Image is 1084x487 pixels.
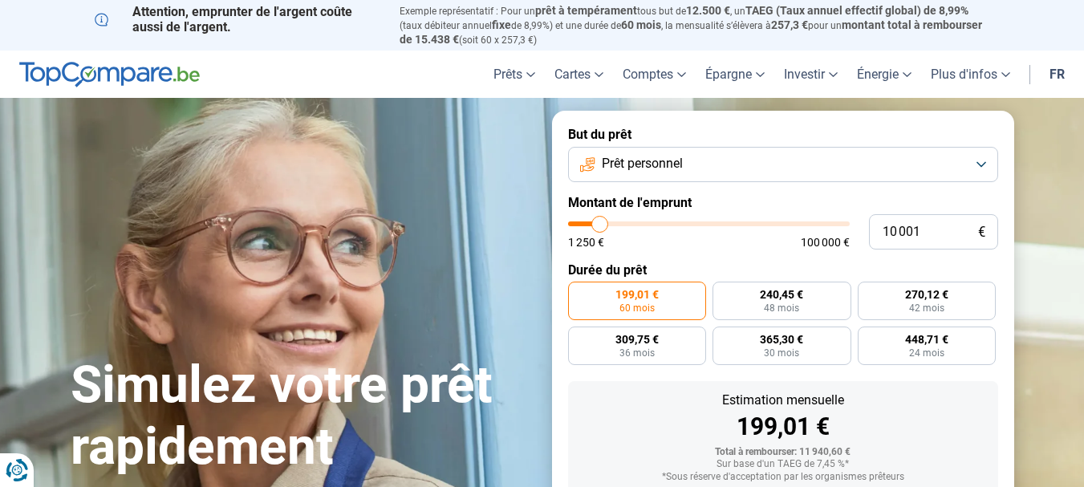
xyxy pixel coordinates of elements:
label: Durée du prêt [568,262,998,278]
span: 30 mois [764,348,799,358]
span: 24 mois [909,348,944,358]
div: Sur base d'un TAEG de 7,45 %* [581,459,985,470]
span: 42 mois [909,303,944,313]
span: 365,30 € [760,334,803,345]
span: 36 mois [619,348,655,358]
span: 240,45 € [760,289,803,300]
span: prêt à tempérament [535,4,637,17]
span: 60 mois [619,303,655,313]
p: Exemple représentatif : Pour un tous but de , un (taux débiteur annuel de 8,99%) et une durée de ... [400,4,990,47]
span: Prêt personnel [602,155,683,172]
span: 48 mois [764,303,799,313]
span: 12.500 € [686,4,730,17]
div: *Sous réserve d'acceptation par les organismes prêteurs [581,472,985,483]
p: Attention, emprunter de l'argent coûte aussi de l'argent. [95,4,380,34]
a: Cartes [545,51,613,98]
span: 100 000 € [801,237,850,248]
a: Investir [774,51,847,98]
a: Énergie [847,51,921,98]
a: fr [1040,51,1074,98]
h1: Simulez votre prêt rapidement [71,355,533,478]
span: 309,75 € [615,334,659,345]
span: 60 mois [621,18,661,31]
span: 270,12 € [905,289,948,300]
label: Montant de l'emprunt [568,195,998,210]
a: Plus d'infos [921,51,1020,98]
span: 1 250 € [568,237,604,248]
span: 199,01 € [615,289,659,300]
span: fixe [492,18,511,31]
div: 199,01 € [581,415,985,439]
label: But du prêt [568,127,998,142]
a: Comptes [613,51,696,98]
span: € [978,225,985,239]
span: TAEG (Taux annuel effectif global) de 8,99% [745,4,968,17]
div: Total à rembourser: 11 940,60 € [581,447,985,458]
span: 448,71 € [905,334,948,345]
img: TopCompare [19,62,200,87]
a: Épargne [696,51,774,98]
span: montant total à rembourser de 15.438 € [400,18,982,46]
div: Estimation mensuelle [581,394,985,407]
button: Prêt personnel [568,147,998,182]
a: Prêts [484,51,545,98]
span: 257,3 € [771,18,808,31]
